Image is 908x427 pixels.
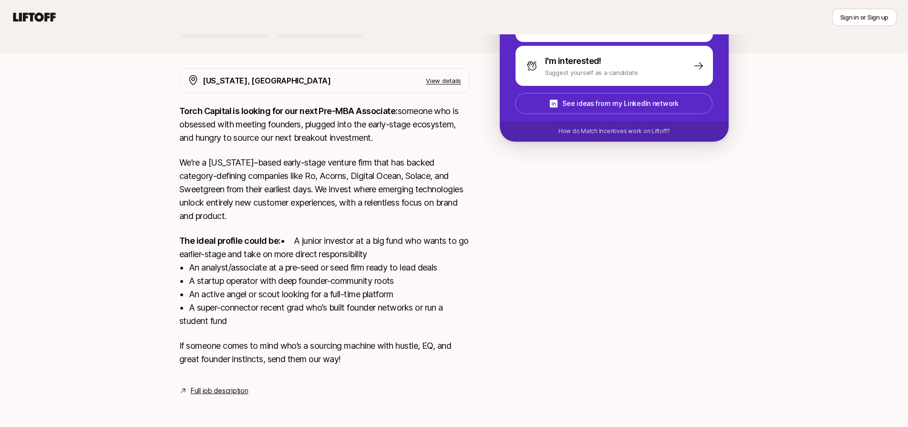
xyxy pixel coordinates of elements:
p: • A junior investor at a big fund who wants to go earlier-stage and take on more direct responsib... [179,234,469,328]
a: Full job description [191,385,248,396]
p: I'm interested! [545,54,601,68]
p: We’re a [US_STATE]–based early-stage venture firm that has backed category-defining companies lik... [179,156,469,223]
p: Suggest yourself as a candidate [545,68,638,77]
p: someone who is obsessed with meeting founders, plugged into the early-stage ecosystem, and hungry... [179,104,469,145]
p: [US_STATE], [GEOGRAPHIC_DATA] [203,74,331,87]
button: See ideas from my LinkedIn network [515,93,712,114]
p: How do Match Incentives work on Liftoff? [558,127,670,135]
p: View details [426,76,461,85]
p: If someone comes to mind who’s a sourcing machine with hustle, EQ, and great founder instincts, s... [179,339,469,366]
strong: Torch Capital is looking for our next Pre-MBA Associate: [179,106,398,116]
button: Sign in or Sign up [832,9,897,26]
p: See ideas from my LinkedIn network [562,98,678,109]
strong: The ideal profile could be: [179,236,280,246]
